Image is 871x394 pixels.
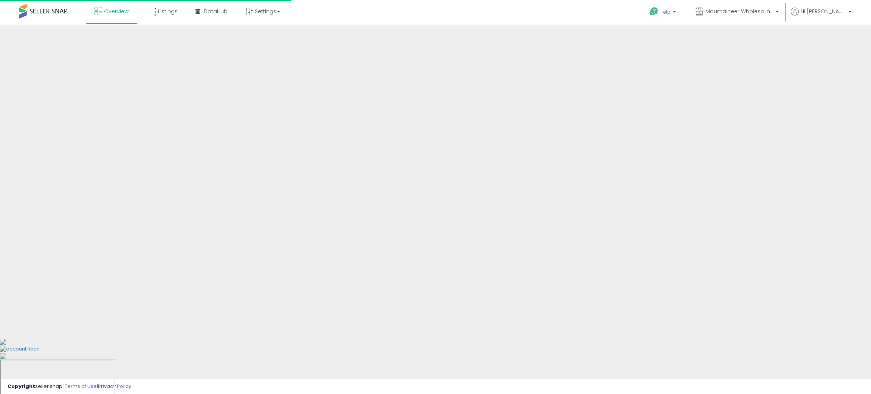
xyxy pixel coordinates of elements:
[660,9,671,15] span: Help
[801,8,846,15] span: Hi [PERSON_NAME]
[705,8,773,15] span: Mountaineer Wholesaling
[791,8,851,25] a: Hi [PERSON_NAME]
[649,7,659,16] i: Get Help
[643,1,683,25] a: Help
[204,8,228,15] span: DataHub
[104,8,129,15] span: Overview
[158,8,178,15] span: Listings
